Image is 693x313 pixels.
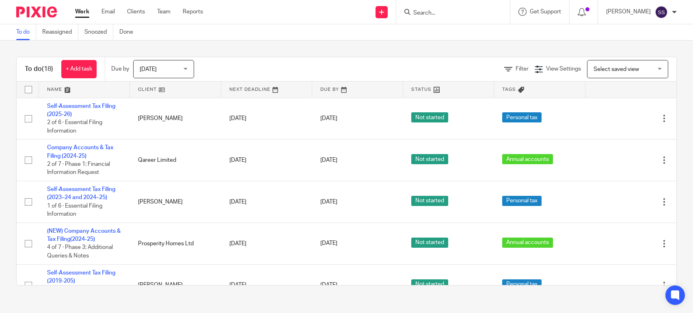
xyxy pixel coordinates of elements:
td: [DATE] [221,181,312,223]
a: Self-Assessment Tax Filing (2019-205) [47,270,115,284]
span: Tags [502,87,516,92]
a: Self-Assessment Tax Filing (2025-26) [47,103,115,117]
span: [DATE] [140,66,157,72]
td: Qareer Limited [130,139,221,181]
span: Not started [411,279,448,289]
a: Reassigned [42,24,78,40]
span: Get Support [530,9,561,15]
span: 1 of 6 · Essential Filing Information [47,203,102,217]
a: Clients [127,8,145,16]
span: Personal tax [502,112,542,122]
p: Due by [111,65,129,73]
td: [PERSON_NAME] [130,98,221,139]
span: Not started [411,112,448,122]
a: Done [119,24,139,40]
span: [DATE] [320,282,337,288]
span: View Settings [546,66,581,72]
p: [PERSON_NAME] [606,8,651,16]
a: (NEW) Company Accounts & Tax Filing(2024-25) [47,228,121,242]
td: [DATE] [221,223,312,264]
span: 2 of 6 · Essential Filing Information [47,120,102,134]
span: [DATE] [320,116,337,121]
span: 4 of 7 · Phase 3: Additional Queries & Notes [47,245,113,259]
a: Team [157,8,171,16]
span: Not started [411,196,448,206]
a: + Add task [61,60,97,78]
a: Self-Assessment Tax Filing (2023–24 and 2024–25) [47,187,115,200]
a: To do [16,24,36,40]
a: Company Accounts & Tax Filing (2024-25) [47,145,113,159]
td: [PERSON_NAME] [130,264,221,306]
a: Email [101,8,115,16]
span: Personal tax [502,196,542,206]
input: Search [412,10,486,17]
a: Reports [183,8,203,16]
span: Personal tax [502,279,542,289]
a: Work [75,8,89,16]
span: Not started [411,238,448,248]
span: Not started [411,154,448,164]
td: [DATE] [221,264,312,306]
img: Pixie [16,6,57,17]
span: (18) [42,66,53,72]
span: Annual accounts [502,238,553,248]
span: [DATE] [320,199,337,205]
h1: To do [25,65,53,73]
td: [DATE] [221,98,312,139]
span: Select saved view [594,66,639,72]
td: Prosperity Homes Ltd [130,223,221,264]
span: Filter [516,66,529,72]
td: [DATE] [221,139,312,181]
span: [DATE] [320,157,337,163]
img: svg%3E [655,6,668,19]
span: [DATE] [320,241,337,247]
span: 2 of 7 · Phase 1: Financial Information Request [47,161,110,176]
a: Snoozed [84,24,113,40]
span: Annual accounts [502,154,553,164]
td: [PERSON_NAME] [130,181,221,223]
